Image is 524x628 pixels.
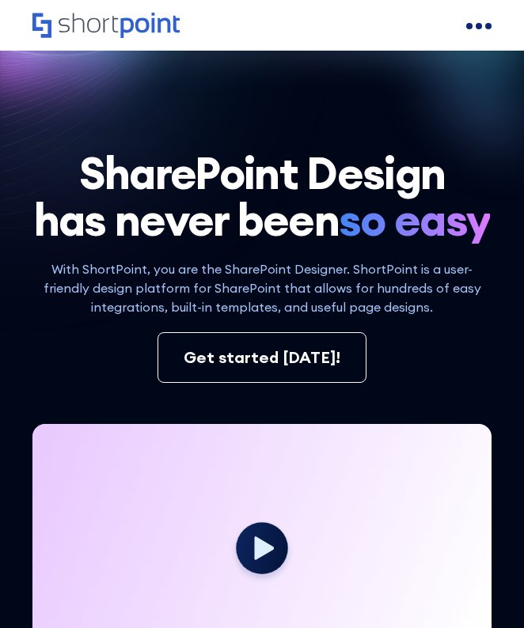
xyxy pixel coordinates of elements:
[32,259,491,316] p: With ShortPoint, you are the SharePoint Designer. ShortPoint is a user-friendly design platform f...
[184,346,340,369] div: Get started [DATE]!
[339,197,490,244] span: so easy
[32,150,491,244] h1: SharePoint Design has never been
[158,332,366,383] a: Get started [DATE]!
[466,13,492,39] a: open menu
[445,552,524,628] iframe: Chat Widget
[32,13,180,40] a: Home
